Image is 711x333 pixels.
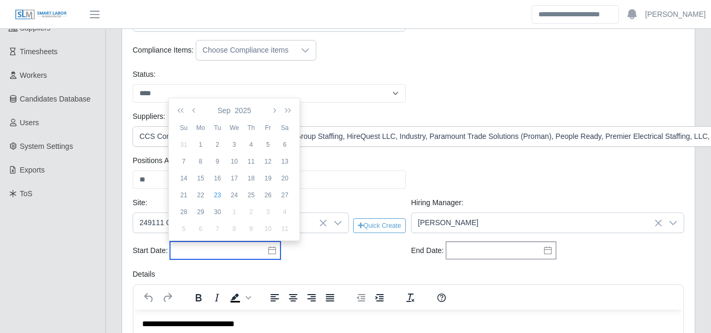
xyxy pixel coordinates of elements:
[133,155,196,166] label: Positions Available:
[243,204,259,220] td: 2025-10-02
[276,190,293,200] div: 27
[175,220,192,237] td: 2025-10-05
[276,174,293,183] div: 20
[259,119,276,136] th: Fr
[20,118,39,127] span: Users
[133,45,194,56] label: Compliance Items:
[276,224,293,234] div: 11
[209,204,226,220] td: 2025-09-30
[259,170,276,187] td: 2025-09-19
[276,220,293,237] td: 2025-10-11
[243,190,259,200] div: 25
[321,290,339,305] button: Justify
[433,290,450,305] button: Help
[276,187,293,204] td: 2025-09-27
[243,157,259,166] div: 11
[192,170,209,187] td: 2025-09-15
[175,190,192,200] div: 21
[175,204,192,220] td: 2025-09-28
[243,220,259,237] td: 2025-10-09
[243,187,259,204] td: 2025-09-25
[209,174,226,183] div: 16
[532,5,619,24] input: Search
[243,119,259,136] th: Th
[215,102,233,119] button: Sep
[192,140,209,149] div: 1
[140,290,158,305] button: Undo
[276,170,293,187] td: 2025-09-20
[20,71,47,79] span: Workers
[209,170,226,187] td: 2025-09-16
[243,174,259,183] div: 18
[209,153,226,170] td: 2025-09-09
[133,269,155,280] label: Details
[226,170,243,187] td: 2025-09-17
[243,153,259,170] td: 2025-09-11
[303,290,321,305] button: Align right
[192,187,209,204] td: 2025-09-22
[645,9,706,20] a: [PERSON_NAME]
[259,190,276,200] div: 26
[259,224,276,234] div: 10
[259,207,276,217] div: 3
[259,140,276,149] div: 5
[226,140,243,149] div: 3
[20,47,58,56] span: Timesheets
[226,119,243,136] th: We
[226,187,243,204] td: 2025-09-24
[15,9,67,21] img: SLM Logo
[370,290,388,305] button: Increase indent
[175,187,192,204] td: 2025-09-21
[226,204,243,220] td: 2025-10-01
[276,136,293,153] td: 2025-09-06
[189,290,207,305] button: Bold
[259,136,276,153] td: 2025-09-05
[276,204,293,220] td: 2025-10-04
[175,207,192,217] div: 28
[133,213,327,233] span: 249111 Cyberdyne II
[8,8,541,56] body: Rich Text Area. Press ALT-0 for help.
[259,204,276,220] td: 2025-10-03
[276,119,293,136] th: Sa
[192,207,209,217] div: 29
[226,190,243,200] div: 24
[209,140,226,149] div: 2
[133,69,156,80] label: Status:
[20,166,45,174] span: Exports
[175,157,192,166] div: 7
[8,8,541,20] body: Rich Text Area. Press ALT-0 for help.
[175,174,192,183] div: 14
[411,197,464,208] label: Hiring Manager:
[192,136,209,153] td: 2025-09-01
[226,224,243,234] div: 8
[284,290,302,305] button: Align center
[20,95,91,103] span: Candidates Database
[226,157,243,166] div: 10
[196,41,295,60] div: Choose Compliance items
[192,174,209,183] div: 15
[276,140,293,149] div: 6
[243,224,259,234] div: 9
[175,140,192,149] div: 31
[209,119,226,136] th: Tu
[259,174,276,183] div: 19
[175,224,192,234] div: 5
[412,213,663,233] span: David Shank
[192,204,209,220] td: 2025-09-29
[226,220,243,237] td: 2025-10-08
[411,245,444,256] label: End Date:
[209,187,226,204] td: 2025-09-23
[192,153,209,170] td: 2025-09-08
[226,207,243,217] div: 1
[192,224,209,234] div: 6
[352,290,370,305] button: Decrease indent
[243,140,259,149] div: 4
[276,153,293,170] td: 2025-09-13
[266,290,284,305] button: Align left
[243,170,259,187] td: 2025-09-18
[226,174,243,183] div: 17
[243,136,259,153] td: 2025-09-04
[175,153,192,170] td: 2025-09-07
[233,102,253,119] button: 2025
[192,119,209,136] th: Mo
